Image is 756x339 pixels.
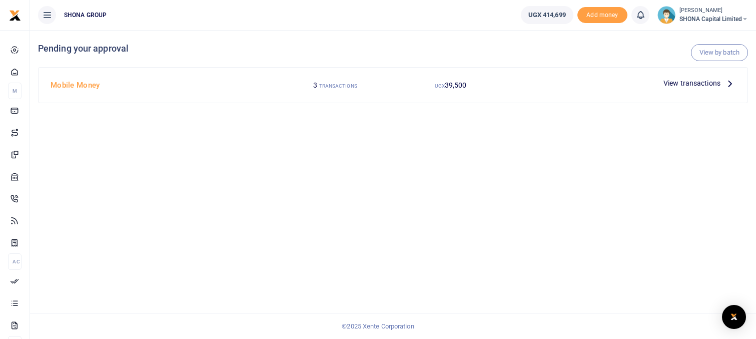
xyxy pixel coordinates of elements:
[51,80,274,91] h4: Mobile Money
[722,305,746,329] div: Open Intercom Messenger
[577,7,627,24] span: Add money
[319,83,357,89] small: TRANSACTIONS
[445,81,467,89] span: 39,500
[60,11,111,20] span: SHONA GROUP
[8,253,22,270] li: Ac
[313,81,317,89] span: 3
[679,15,748,24] span: SHONA Capital Limited
[577,7,627,24] li: Toup your wallet
[663,78,720,89] span: View transactions
[679,7,748,15] small: [PERSON_NAME]
[9,10,21,22] img: logo-small
[9,11,21,19] a: logo-small logo-large logo-large
[8,83,22,99] li: M
[528,10,566,20] span: UGX 414,699
[517,6,577,24] li: Wallet ballance
[657,6,748,24] a: profile-user [PERSON_NAME] SHONA Capital Limited
[657,6,675,24] img: profile-user
[521,6,573,24] a: UGX 414,699
[435,83,444,89] small: UGX
[691,44,748,61] a: View by batch
[38,43,748,54] h4: Pending your approval
[577,11,627,18] a: Add money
